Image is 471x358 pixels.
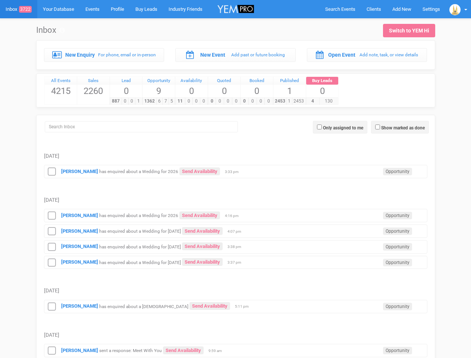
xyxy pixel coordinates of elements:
[175,85,208,97] span: 0
[307,48,427,62] a: Open Event Add note, task, or view details
[392,6,411,12] span: Add New
[65,51,95,59] label: New Enquiry
[142,77,175,85] a: Opportunity
[208,77,241,85] div: Quoted
[225,169,244,175] span: 3:33 pm
[99,348,162,353] small: sent a response: Meet With You
[367,6,381,12] span: Clients
[99,304,188,309] small: has enquired about a [DEMOGRAPHIC_DATA]
[99,213,178,218] small: has enquired about a Wedding for 2026
[200,98,208,105] span: 0
[169,98,175,105] span: 5
[306,98,320,105] span: 4
[99,244,181,249] small: has enquired about a Wedding for [DATE]
[122,98,129,105] span: 0
[185,98,193,105] span: 0
[232,98,241,105] span: 0
[77,85,110,97] span: 2260
[179,167,220,175] a: Send Availability
[77,77,110,85] a: Sales
[179,211,220,219] a: Send Availability
[383,227,412,235] span: Opportunity
[383,212,412,219] span: Opportunity
[241,85,273,97] span: 0
[389,27,429,34] div: Switch to YEM Hi
[110,85,142,97] span: 0
[383,259,412,266] span: Opportunity
[44,288,427,293] h5: [DATE]
[175,48,296,62] a: New Event Add past or future booking
[208,85,241,97] span: 0
[128,98,135,105] span: 0
[61,244,98,249] a: [PERSON_NAME]
[61,228,98,234] a: [PERSON_NAME]
[286,98,292,105] span: 1
[156,98,163,105] span: 6
[257,98,265,105] span: 0
[273,85,306,97] span: 1
[306,85,339,97] span: 0
[241,77,273,85] div: Booked
[142,85,175,97] span: 9
[240,98,249,105] span: 0
[61,348,98,353] a: [PERSON_NAME]
[99,260,181,265] small: has enquired about a Wedding for [DATE]
[163,346,204,354] a: Send Availability
[45,121,238,132] input: Search Inbox
[224,98,232,105] span: 0
[182,242,223,250] a: Send Availability
[61,303,98,309] a: [PERSON_NAME]
[61,213,98,218] a: [PERSON_NAME]
[383,24,435,37] a: Switch to YEM Hi
[110,77,142,85] a: Lead
[208,348,227,354] span: 9:59 am
[45,77,77,85] div: All Events
[231,52,285,57] small: Add past or future booking
[99,229,181,234] small: has enquired about a Wedding for [DATE]
[44,48,164,62] a: New Enquiry For phone, email or in-person
[292,98,306,105] span: 2453
[44,153,427,159] h5: [DATE]
[227,260,246,265] span: 3:37 pm
[175,77,208,85] a: Availability
[142,98,156,105] span: 1362
[162,98,169,105] span: 7
[200,51,225,59] label: New Event
[248,98,257,105] span: 0
[36,26,65,35] h1: Inbox
[61,259,98,265] a: [PERSON_NAME]
[227,229,246,234] span: 4:07 pm
[383,347,412,354] span: Opportunity
[235,304,254,309] span: 5:11 pm
[273,98,287,105] span: 2453
[383,243,412,251] span: Opportunity
[99,169,178,174] small: has enquired about a Wedding for 2026
[44,332,427,338] h5: [DATE]
[328,51,355,59] label: Open Event
[273,77,306,85] a: Published
[359,52,418,57] small: Add note, task, or view details
[383,168,412,175] span: Opportunity
[182,258,223,266] a: Send Availability
[264,98,273,105] span: 0
[225,213,244,219] span: 4:16 pm
[135,98,142,105] span: 1
[61,169,98,174] a: [PERSON_NAME]
[182,227,223,235] a: Send Availability
[19,6,32,13] span: 3722
[208,98,216,105] span: 0
[175,98,185,105] span: 11
[44,197,427,203] h5: [DATE]
[325,6,355,12] span: Search Events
